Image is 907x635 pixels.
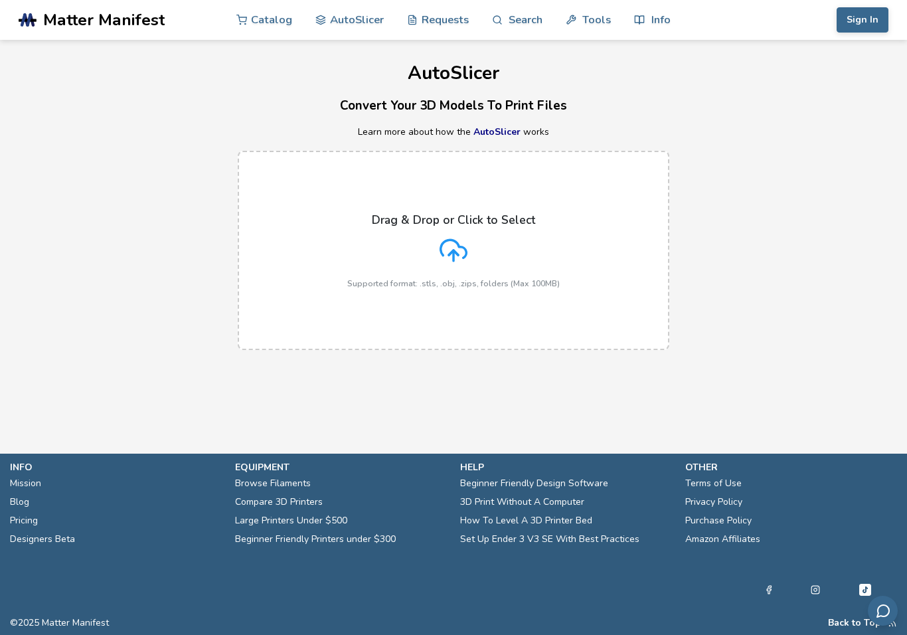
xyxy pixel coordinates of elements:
button: Send feedback via email [868,596,898,626]
p: help [460,460,672,474]
p: other [685,460,897,474]
a: Blog [10,493,29,511]
span: © 2025 Matter Manifest [10,618,109,628]
a: Beginner Friendly Printers under $300 [235,530,396,549]
p: info [10,460,222,474]
button: Back to Top [828,618,881,628]
button: Sign In [837,7,888,33]
a: Facebook [764,582,774,598]
a: Terms of Use [685,474,742,493]
p: equipment [235,460,447,474]
a: Privacy Policy [685,493,742,511]
a: Set Up Ender 3 V3 SE With Best Practices [460,530,639,549]
a: Instagram [811,582,820,598]
a: 3D Print Without A Computer [460,493,584,511]
p: Supported format: .stls, .obj, .zips, folders (Max 100MB) [347,279,560,288]
a: Large Printers Under $500 [235,511,347,530]
a: AutoSlicer [473,126,521,138]
a: How To Level A 3D Printer Bed [460,511,592,530]
a: RSS Feed [888,618,897,628]
a: Compare 3D Printers [235,493,323,511]
a: Purchase Policy [685,511,752,530]
a: Pricing [10,511,38,530]
a: Mission [10,474,41,493]
a: Beginner Friendly Design Software [460,474,608,493]
a: Amazon Affiliates [685,530,760,549]
p: Drag & Drop or Click to Select [372,213,535,227]
span: Matter Manifest [43,11,165,29]
a: Tiktok [857,582,873,598]
a: Browse Filaments [235,474,311,493]
a: Designers Beta [10,530,75,549]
